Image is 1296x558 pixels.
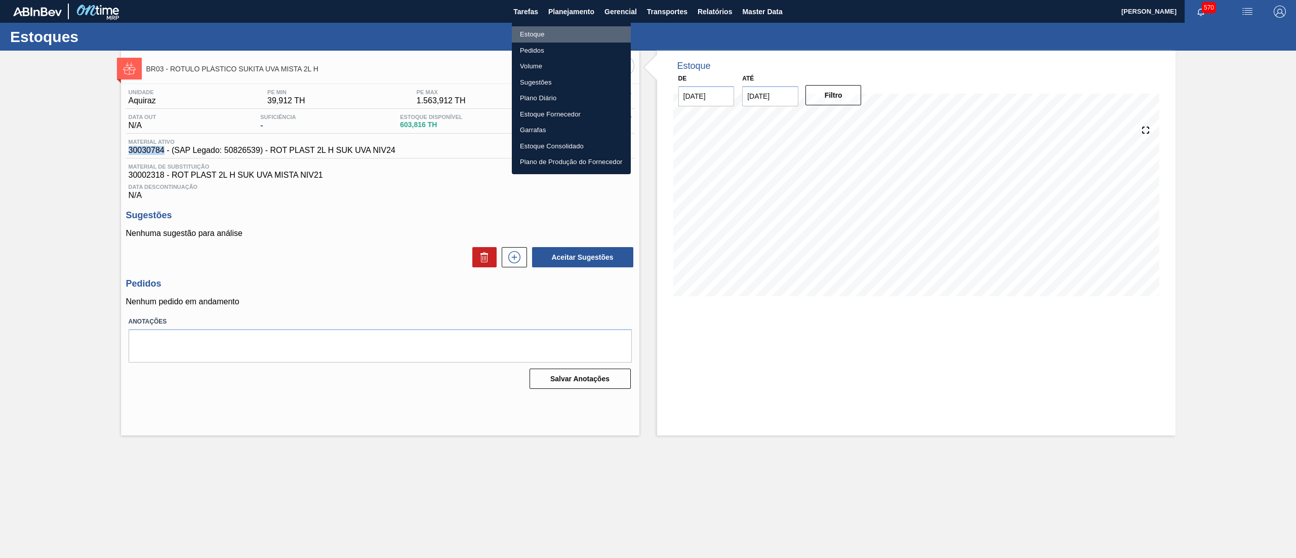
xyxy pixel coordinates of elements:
a: Plano Diário [512,90,631,106]
a: Plano de Produção do Fornecedor [512,154,631,170]
a: Estoque [512,26,631,43]
a: Volume [512,58,631,74]
a: Estoque Fornecedor [512,106,631,123]
a: Garrafas [512,122,631,138]
a: Pedidos [512,43,631,59]
a: Sugestões [512,74,631,91]
a: Estoque Consolidado [512,138,631,154]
